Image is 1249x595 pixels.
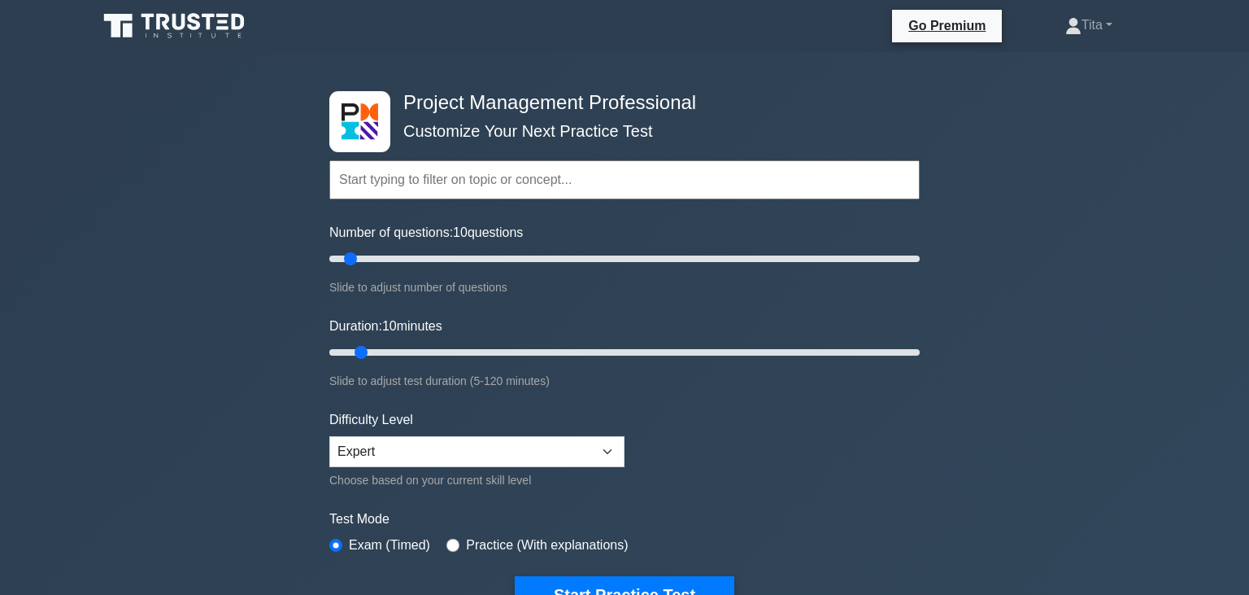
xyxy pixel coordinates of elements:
label: Test Mode [329,510,920,529]
label: Exam (Timed) [349,536,430,555]
span: 10 [382,319,397,333]
label: Duration: minutes [329,317,442,336]
a: Tita [1026,9,1151,42]
a: Go Premium [899,15,995,36]
h4: Project Management Professional [397,91,840,115]
div: Choose based on your current skill level [329,470,624,490]
div: Slide to adjust test duration (5-120 minutes) [329,371,920,391]
label: Difficulty Level [329,410,413,430]
label: Practice (With explanations) [466,536,628,555]
div: Slide to adjust number of questions [329,278,920,297]
span: 10 [453,225,468,239]
label: Number of questions: questions [329,223,523,243]
input: Start typing to filter on topic or concept... [329,160,920,199]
